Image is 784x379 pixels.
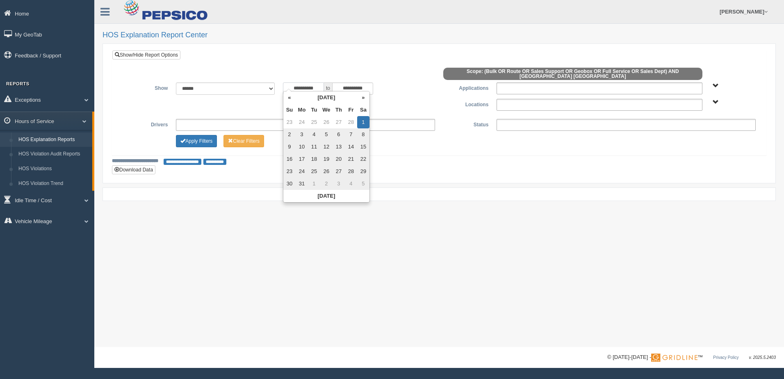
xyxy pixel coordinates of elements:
td: 26 [320,165,333,178]
td: 28 [345,165,357,178]
th: » [357,91,369,104]
td: 24 [296,165,308,178]
label: Show [119,82,172,92]
td: 8 [357,128,369,141]
td: 11 [308,141,320,153]
td: 13 [333,141,345,153]
td: 23 [283,116,296,128]
a: HOS Violation Audit Reports [15,147,92,162]
a: HOS Violation Trend [15,176,92,191]
th: Su [283,104,296,116]
label: Locations [439,99,492,109]
label: Applications [439,82,492,92]
th: Sa [357,104,369,116]
span: to [324,82,332,95]
div: © [DATE]-[DATE] - ™ [607,353,776,362]
td: 16 [283,153,296,165]
td: 9 [283,141,296,153]
button: Change Filter Options [176,135,217,147]
span: v. 2025.5.2403 [749,355,776,360]
td: 1 [308,178,320,190]
th: Fr [345,104,357,116]
td: 6 [333,128,345,141]
td: 23 [283,165,296,178]
th: [DATE] [296,91,357,104]
a: HOS Explanation Reports [15,132,92,147]
label: Drivers [119,119,172,129]
button: Download Data [112,165,155,174]
td: 20 [333,153,345,165]
td: 12 [320,141,333,153]
td: 29 [357,165,369,178]
label: Status [439,119,492,129]
td: 4 [308,128,320,141]
th: Th [333,104,345,116]
img: Gridline [651,354,697,362]
td: 3 [333,178,345,190]
td: 18 [308,153,320,165]
td: 30 [283,178,296,190]
td: 27 [333,116,345,128]
td: 2 [320,178,333,190]
td: 5 [320,128,333,141]
td: 5 [357,178,369,190]
td: 15 [357,141,369,153]
td: 2 [283,128,296,141]
th: Mo [296,104,308,116]
button: Change Filter Options [223,135,264,147]
td: 22 [357,153,369,165]
a: HOS Violations [15,162,92,176]
td: 21 [345,153,357,165]
td: 27 [333,165,345,178]
td: 19 [320,153,333,165]
span: Scope: (Bulk OR Route OR Sales Support OR Geobox OR Full Service OR Sales Dept) AND [GEOGRAPHIC_D... [443,68,702,80]
td: 1 [357,116,369,128]
td: 10 [296,141,308,153]
a: Show/Hide Report Options [112,50,180,59]
td: 25 [308,165,320,178]
td: 17 [296,153,308,165]
th: Tu [308,104,320,116]
td: 26 [320,116,333,128]
td: 24 [296,116,308,128]
th: [DATE] [283,190,369,202]
td: 3 [296,128,308,141]
a: Privacy Policy [713,355,738,360]
td: 14 [345,141,357,153]
td: 31 [296,178,308,190]
td: 4 [345,178,357,190]
td: 28 [345,116,357,128]
td: 7 [345,128,357,141]
th: We [320,104,333,116]
th: « [283,91,296,104]
td: 25 [308,116,320,128]
h2: HOS Explanation Report Center [103,31,776,39]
